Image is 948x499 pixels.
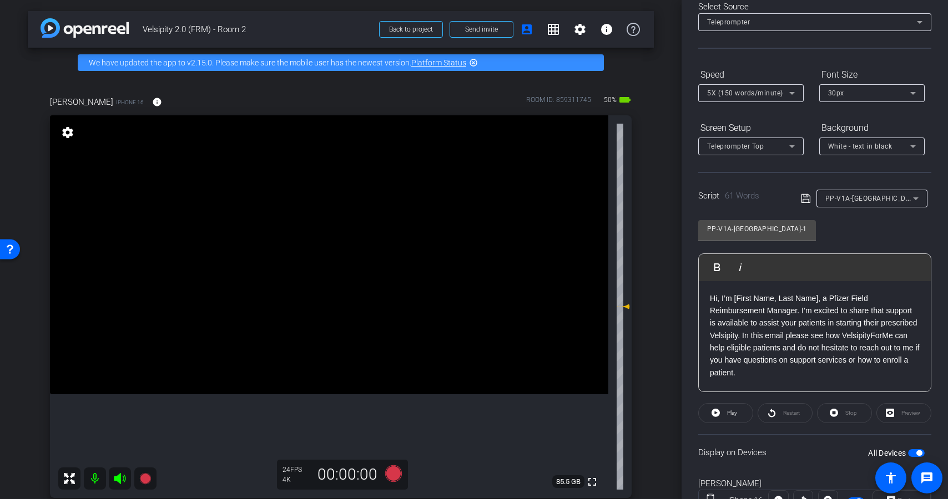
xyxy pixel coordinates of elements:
[727,410,737,416] span: Play
[310,465,385,484] div: 00:00:00
[50,96,113,108] span: [PERSON_NAME]
[710,292,920,379] p: Hi, I’m [First Name, Last Name], a Pfizer Field Reimbursement Manager. I’m excited to share that ...
[379,21,443,38] button: Back to project
[698,403,753,423] button: Play
[389,26,433,33] span: Back to project
[78,54,604,71] div: We have updated the app to v2.15.0. Please make sure the mobile user has the newest version.
[526,95,591,111] div: ROOM ID: 859311745
[828,142,892,150] span: White - text in black
[707,256,728,278] button: Bold (⌘B)
[698,65,804,84] div: Speed
[552,475,584,488] span: 85.5 GB
[819,65,925,84] div: Font Size
[116,98,144,106] span: iPhone 16
[600,23,613,36] mat-icon: info
[730,256,751,278] button: Italic (⌘I)
[698,434,931,470] div: Display on Devices
[547,23,560,36] mat-icon: grid_on
[707,89,783,97] span: 5X (150 words/minute)
[152,97,162,107] mat-icon: info
[698,119,804,138] div: Screen Setup
[698,1,931,13] div: Select Source
[725,191,759,201] span: 61 Words
[819,119,925,138] div: Background
[828,89,844,97] span: 30px
[698,190,785,202] div: Script
[707,222,807,236] input: Title
[618,93,632,106] mat-icon: battery_std
[450,21,513,38] button: Send invite
[143,18,372,40] span: Velsipity 2.0 (FRM) - Room 2
[868,447,908,459] label: All Devices
[602,91,618,109] span: 50%
[884,471,897,485] mat-icon: accessibility
[60,126,75,139] mat-icon: settings
[617,300,630,313] mat-icon: 0 dB
[586,475,599,488] mat-icon: fullscreen
[283,475,310,484] div: 4K
[698,477,931,490] div: [PERSON_NAME]
[283,465,310,474] div: 24
[707,18,750,26] span: Teleprompter
[465,25,498,34] span: Send invite
[707,142,764,150] span: Teleprompter Top
[520,23,533,36] mat-icon: account_box
[290,466,302,473] span: FPS
[411,58,466,67] a: Platform Status
[41,18,129,38] img: app-logo
[573,23,587,36] mat-icon: settings
[469,58,478,67] mat-icon: highlight_off
[920,471,934,485] mat-icon: message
